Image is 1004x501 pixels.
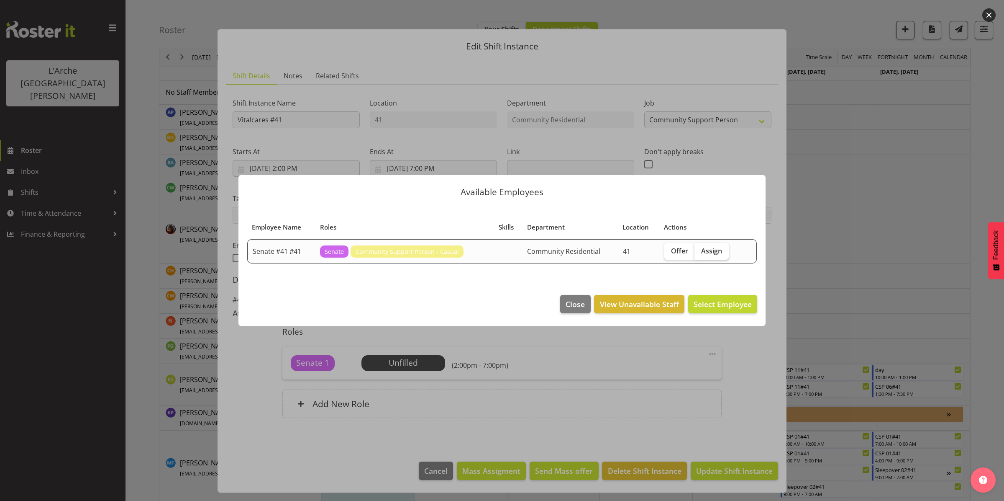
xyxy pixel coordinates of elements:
[247,188,757,196] p: Available Employees
[600,299,679,310] span: View Unavailable Staff
[527,222,613,232] div: Department
[499,222,517,232] div: Skills
[664,222,740,232] div: Actions
[325,247,344,256] span: Senate
[701,247,722,255] span: Assign
[247,239,315,263] td: Senate #41 #41
[988,222,1004,279] button: Feedback - Show survey
[320,222,489,232] div: Roles
[671,247,688,255] span: Offer
[694,299,752,309] span: Select Employee
[623,247,630,256] span: 41
[356,247,459,256] span: Community Support Person - Casual
[252,222,310,232] div: Employee Name
[688,295,757,313] button: Select Employee
[566,299,585,310] span: Close
[560,295,590,313] button: Close
[594,295,684,313] button: View Unavailable Staff
[979,476,987,484] img: help-xxl-2.png
[992,230,1000,260] span: Feedback
[527,247,600,256] span: Community Residential
[622,222,654,232] div: Location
